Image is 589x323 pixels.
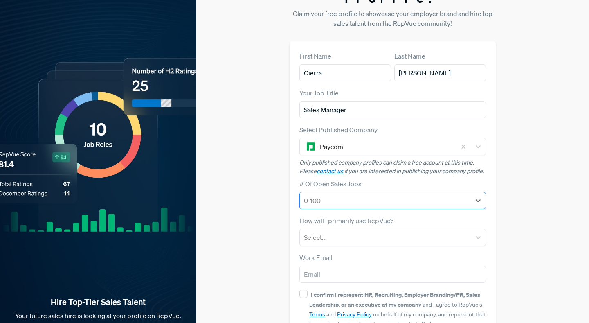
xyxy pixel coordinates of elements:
[299,64,391,81] input: First Name
[299,51,331,61] label: First Name
[317,167,343,175] a: contact us
[299,266,486,283] input: Email
[306,142,316,151] img: Paycom
[337,311,372,318] a: Privacy Policy
[299,88,339,98] label: Your Job Title
[309,291,480,308] strong: I confirm I represent HR, Recruiting, Employer Branding/PR, Sales Leadership, or an executive at ...
[299,101,486,118] input: Title
[13,297,183,307] strong: Hire Top-Tier Sales Talent
[299,253,333,262] label: Work Email
[290,9,496,28] p: Claim your free profile to showcase your employer brand and hire top sales talent from the RepVue...
[299,158,486,176] p: Only published company profiles can claim a free account at this time. Please if you are interest...
[309,311,325,318] a: Terms
[299,125,378,135] label: Select Published Company
[299,216,393,226] label: How will I primarily use RepVue?
[394,51,425,61] label: Last Name
[394,64,486,81] input: Last Name
[299,179,362,189] label: # Of Open Sales Jobs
